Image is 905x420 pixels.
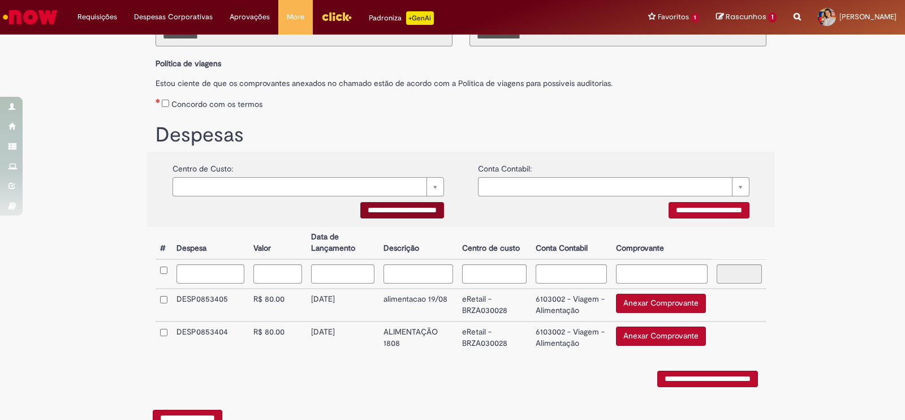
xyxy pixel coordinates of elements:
[173,157,233,174] label: Centro de Custo:
[611,227,712,259] th: Comprovante
[156,72,766,89] label: Estou ciente de que os comprovantes anexados no chamado estão de acordo com a Politica de viagens...
[839,12,897,22] span: [PERSON_NAME]
[611,322,712,354] td: Anexar Comprovante
[172,322,249,354] td: DESP0853404
[172,289,249,322] td: DESP0853405
[531,322,611,354] td: 6103002 - Viagem - Alimentação
[406,11,434,25] p: +GenAi
[369,11,434,25] div: Padroniza
[249,289,307,322] td: R$ 80.00
[478,157,532,174] label: Conta Contabil:
[611,289,712,322] td: Anexar Comprovante
[379,289,458,322] td: alimentacao 19/08
[287,11,304,23] span: More
[458,289,531,322] td: eRetail - BRZA030028
[768,12,777,23] span: 1
[379,322,458,354] td: ALIMENTAÇÃO 1808
[321,8,352,25] img: click_logo_yellow_360x200.png
[171,98,262,110] label: Concordo com os termos
[379,227,458,259] th: Descrição
[531,227,611,259] th: Conta Contabil
[458,322,531,354] td: eRetail - BRZA030028
[1,6,59,28] img: ServiceNow
[307,227,379,259] th: Data de Lançamento
[156,124,766,147] h1: Despesas
[156,227,172,259] th: #
[716,12,777,23] a: Rascunhos
[307,289,379,322] td: [DATE]
[478,177,749,196] a: Limpar campo {0}
[172,227,249,259] th: Despesa
[249,322,307,354] td: R$ 80.00
[77,11,117,23] span: Requisições
[658,11,689,23] span: Favoritos
[691,13,700,23] span: 1
[616,294,706,313] button: Anexar Comprovante
[531,289,611,322] td: 6103002 - Viagem - Alimentação
[249,227,307,259] th: Valor
[134,11,213,23] span: Despesas Corporativas
[726,11,766,22] span: Rascunhos
[230,11,270,23] span: Aprovações
[616,327,706,346] button: Anexar Comprovante
[307,322,379,354] td: [DATE]
[156,58,221,68] b: Política de viagens
[173,177,444,196] a: Limpar campo {0}
[458,227,531,259] th: Centro de custo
